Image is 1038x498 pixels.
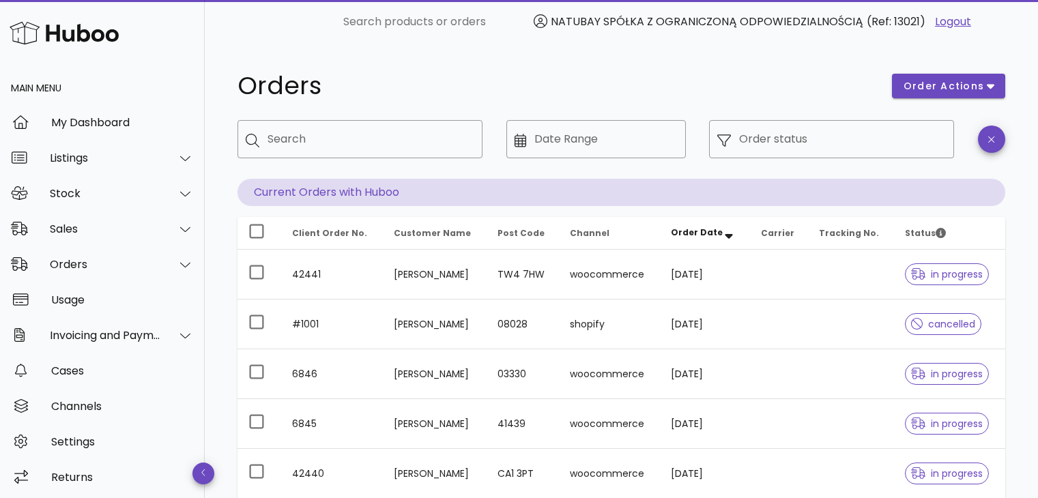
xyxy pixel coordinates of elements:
td: [DATE] [660,399,750,449]
td: 03330 [487,349,559,399]
span: Order Date [671,226,723,238]
div: Channels [51,400,194,413]
td: 08028 [487,299,559,349]
td: [DATE] [660,250,750,299]
td: woocommerce [559,250,660,299]
th: Post Code [487,217,559,250]
span: Channel [570,227,609,239]
td: 6845 [281,399,383,449]
th: Order Date: Sorted descending. Activate to remove sorting. [660,217,750,250]
a: Logout [935,14,971,30]
td: [PERSON_NAME] [383,399,487,449]
td: [PERSON_NAME] [383,250,487,299]
td: [DATE] [660,349,750,399]
h1: Orders [237,74,876,98]
td: 6846 [281,349,383,399]
td: 41439 [487,399,559,449]
span: Client Order No. [292,227,367,239]
span: Carrier [761,227,794,239]
span: (Ref: 13021) [867,14,925,29]
button: order actions [892,74,1005,98]
td: #1001 [281,299,383,349]
th: Customer Name [383,217,487,250]
div: Returns [51,471,194,484]
td: 42441 [281,250,383,299]
div: My Dashboard [51,116,194,129]
div: Sales [50,222,161,235]
div: Usage [51,293,194,306]
img: Huboo Logo [10,18,119,48]
span: cancelled [911,319,976,329]
span: Status [905,227,946,239]
div: Settings [51,435,194,448]
p: Current Orders with Huboo [237,179,1005,206]
span: Tracking No. [819,227,879,239]
th: Carrier [750,217,808,250]
td: [PERSON_NAME] [383,349,487,399]
td: woocommerce [559,399,660,449]
td: [DATE] [660,299,750,349]
div: Stock [50,187,161,200]
span: Post Code [498,227,545,239]
div: Orders [50,258,161,271]
div: Cases [51,364,194,377]
span: in progress [911,419,983,428]
th: Tracking No. [808,217,894,250]
td: [PERSON_NAME] [383,299,487,349]
span: in progress [911,469,983,478]
span: in progress [911,269,983,279]
td: TW4 7HW [487,250,559,299]
th: Client Order No. [281,217,383,250]
span: in progress [911,369,983,379]
td: woocommerce [559,349,660,399]
div: Invoicing and Payments [50,329,161,342]
td: shopify [559,299,660,349]
th: Channel [559,217,660,250]
span: NATUBAY SPÓŁKA Z OGRANICZONĄ ODPOWIEDZIALNOŚCIĄ [551,14,863,29]
span: order actions [903,79,985,93]
div: Listings [50,151,161,164]
span: Customer Name [394,227,471,239]
th: Status [894,217,1006,250]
